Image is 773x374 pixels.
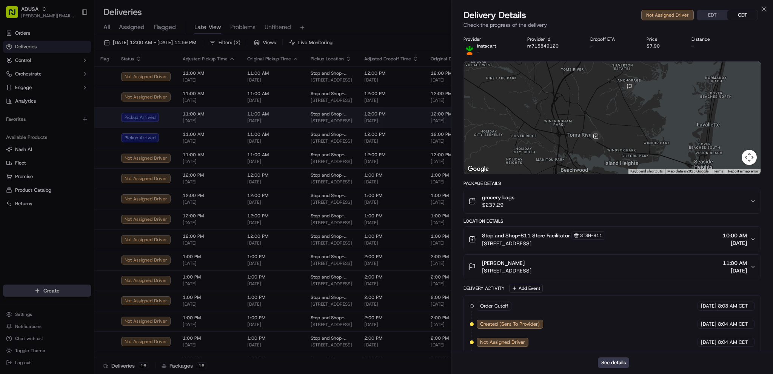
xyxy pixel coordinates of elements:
span: [DATE] [723,267,747,274]
img: Google [466,164,491,174]
span: 8:03 AM CDT [718,303,748,309]
img: 8571987876998_91fb9ceb93ad5c398215_72.jpg [16,72,29,86]
button: Map camera controls [742,150,757,165]
img: 1736555255976-a54dd68f-1ca7-489b-9aae-adbdc363a1c4 [15,138,21,144]
p: Check the progress of the delivery [463,21,761,29]
a: 📗Knowledge Base [5,166,61,179]
span: Stop and Shop-811 Store Facilitator [482,232,570,239]
span: Map data ©2025 Google [667,169,708,173]
button: Start new chat [128,74,137,83]
div: Price [647,36,679,42]
span: [DATE] [86,117,102,123]
button: CDT [727,10,758,20]
span: [STREET_ADDRESS] [482,240,605,247]
div: - [691,43,730,49]
div: Dropoff ETA [590,36,634,42]
button: Add Event [509,284,543,293]
a: 💻API Documentation [61,166,124,179]
span: [DATE] [723,239,747,247]
div: Distance [691,36,730,42]
span: [STREET_ADDRESS] [482,267,531,274]
span: 8:04 AM CDT [718,339,748,346]
span: 11:00 AM [723,259,747,267]
button: grocery bags$237.29 [464,189,761,213]
span: Order Cutoff [480,303,508,309]
span: • [82,117,85,123]
span: grocery bags [482,194,514,201]
span: [DATE] [701,339,716,346]
div: We're available if you need us! [34,80,104,86]
span: Pylon [75,187,91,193]
button: EDT [697,10,727,20]
span: Wisdom [PERSON_NAME] [23,117,80,123]
span: Not Assigned Driver [480,339,525,346]
img: 1736555255976-a54dd68f-1ca7-489b-9aae-adbdc363a1c4 [15,117,21,123]
span: [DATE] [701,303,716,309]
span: Created (Sent To Provider) [480,321,540,328]
div: Provider Id [527,36,578,42]
span: $237.29 [482,201,514,209]
input: Got a question? Start typing here... [20,49,136,57]
span: 8:04 AM CDT [718,321,748,328]
span: - [477,49,479,55]
div: Package Details [463,180,761,186]
span: [DATE] [701,321,716,328]
span: [PERSON_NAME] [482,259,525,267]
img: Wisdom Oko [8,110,20,125]
button: See details [598,357,629,368]
a: Report a map error [728,169,758,173]
div: Provider [463,36,516,42]
button: Keyboard shortcuts [630,169,663,174]
a: Open this area in Google Maps (opens a new window) [466,164,491,174]
div: Location Details [463,218,761,224]
img: 1736555255976-a54dd68f-1ca7-489b-9aae-adbdc363a1c4 [8,72,21,86]
img: Matthew Saporito [8,130,20,142]
span: API Documentation [71,169,121,176]
div: $7.90 [647,43,679,49]
div: 💻 [64,169,70,175]
div: Delivery Activity [463,285,505,291]
span: [PERSON_NAME] [23,137,61,143]
div: 📗 [8,169,14,175]
a: Powered byPylon [53,187,91,193]
span: Knowledge Base [15,169,58,176]
span: • [63,137,65,143]
div: Start new chat [34,72,124,80]
p: Welcome 👋 [8,30,137,42]
span: [DATE] [67,137,82,143]
button: [PERSON_NAME][STREET_ADDRESS]11:00 AM[DATE] [464,255,761,279]
span: 10:00 AM [723,232,747,239]
img: Nash [8,8,23,23]
div: - [590,43,634,49]
img: profile_instacart_ahold_partner.png [463,43,476,55]
button: See all [117,97,137,106]
span: Delivery Details [463,9,526,21]
button: m715849120 [527,43,559,49]
button: Stop and Shop-811 Store FacilitatorSTSH-811[STREET_ADDRESS]10:00 AM[DATE] [464,227,761,252]
p: Instacart [477,43,496,49]
span: STSH-811 [580,232,602,239]
a: Terms (opens in new tab) [713,169,724,173]
div: Past conversations [8,98,51,104]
